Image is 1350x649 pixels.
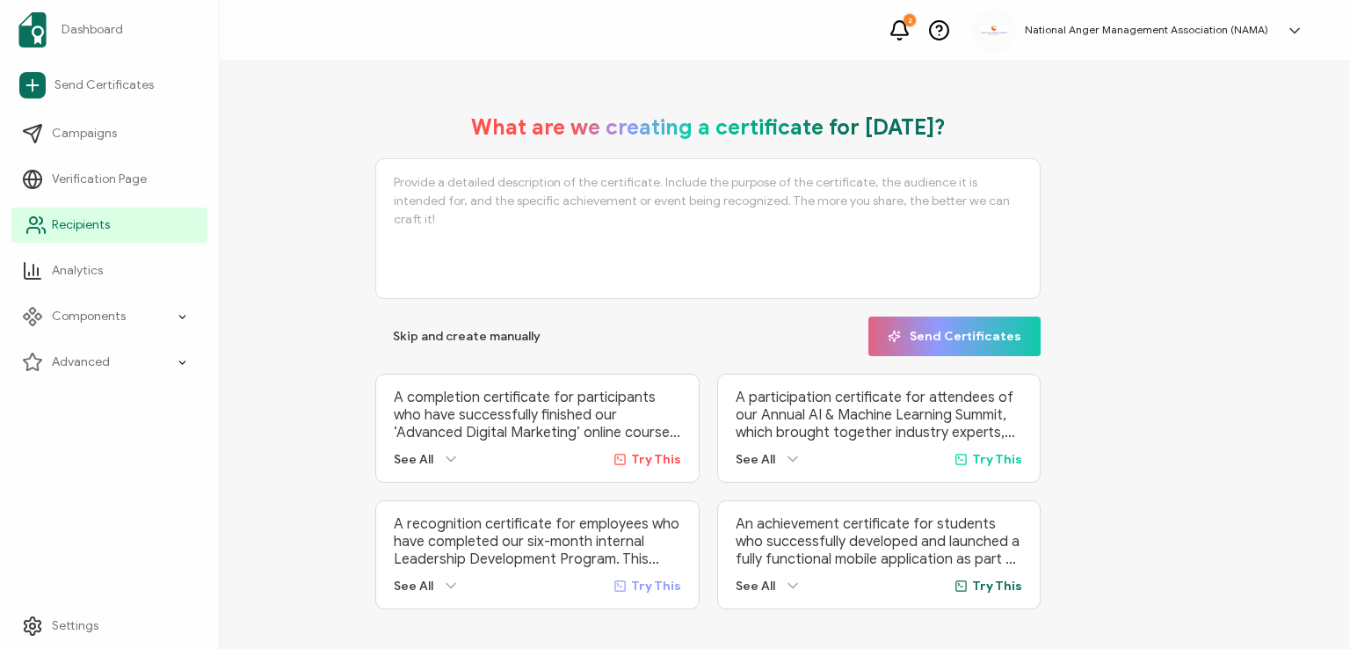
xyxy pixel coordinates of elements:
[972,452,1022,467] span: Try This
[11,162,207,197] a: Verification Page
[736,452,775,467] span: See All
[1025,24,1268,36] h5: National Anger Management Association (NAMA)
[52,216,110,234] span: Recipients
[736,579,775,594] span: See All
[11,5,207,55] a: Dashboard
[54,77,154,94] span: Send Certificates
[11,609,207,644] a: Settings
[631,579,681,594] span: Try This
[394,452,433,467] span: See All
[11,253,207,288] a: Analytics
[981,26,1007,35] img: 3ca2817c-e862-47f7-b2ec-945eb25c4a6c.jpg
[394,515,680,568] p: A recognition certificate for employees who have completed our six-month internal Leadership Deve...
[52,171,147,188] span: Verification Page
[471,114,946,141] h1: What are we creating a certificate for [DATE]?
[52,354,110,371] span: Advanced
[868,317,1041,356] button: Send Certificates
[972,579,1022,594] span: Try This
[62,21,123,39] span: Dashboard
[18,12,47,47] img: sertifier-logomark-colored.svg
[904,14,916,26] div: 2
[393,331,541,343] span: Skip and create manually
[52,262,103,280] span: Analytics
[888,330,1021,343] span: Send Certificates
[52,617,98,635] span: Settings
[736,515,1022,568] p: An achievement certificate for students who successfully developed and launched a fully functiona...
[375,317,558,356] button: Skip and create manually
[11,116,207,151] a: Campaigns
[394,579,433,594] span: See All
[11,65,207,106] a: Send Certificates
[736,389,1022,441] p: A participation certificate for attendees of our Annual AI & Machine Learning Summit, which broug...
[631,452,681,467] span: Try This
[11,208,207,243] a: Recipients
[394,389,680,441] p: A completion certificate for participants who have successfully finished our ‘Advanced Digital Ma...
[52,308,126,325] span: Components
[52,125,117,142] span: Campaigns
